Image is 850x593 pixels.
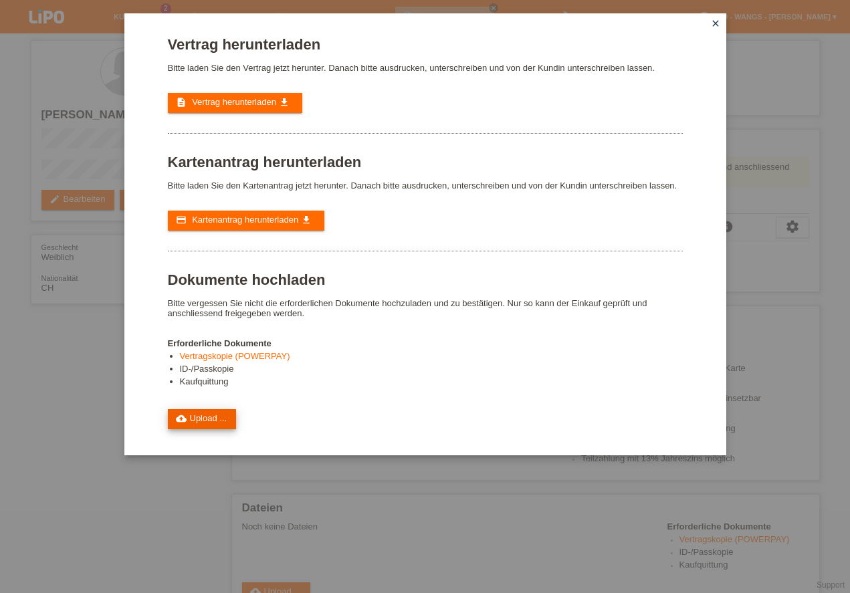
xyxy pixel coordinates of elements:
li: ID-/Passkopie [180,364,683,376]
span: Kartenantrag herunterladen [192,215,298,225]
a: cloud_uploadUpload ... [168,409,237,429]
p: Bitte vergessen Sie nicht die erforderlichen Dokumente hochzuladen und zu bestätigen. Nur so kann... [168,298,683,318]
p: Bitte laden Sie den Kartenantrag jetzt herunter. Danach bitte ausdrucken, unterschreiben und von ... [168,181,683,191]
a: description Vertrag herunterladen get_app [168,93,302,113]
a: Vertragskopie (POWERPAY) [180,351,290,361]
i: get_app [301,215,312,225]
h1: Dokumente hochladen [168,271,683,288]
i: description [176,97,187,108]
i: get_app [279,97,290,108]
i: cloud_upload [176,413,187,424]
h1: Vertrag herunterladen [168,36,683,53]
h1: Kartenantrag herunterladen [168,154,683,170]
span: Vertrag herunterladen [192,97,276,107]
i: credit_card [176,215,187,225]
a: credit_card Kartenantrag herunterladen get_app [168,211,324,231]
h4: Erforderliche Dokumente [168,338,683,348]
i: close [710,18,721,29]
li: Kaufquittung [180,376,683,389]
a: close [707,17,724,32]
p: Bitte laden Sie den Vertrag jetzt herunter. Danach bitte ausdrucken, unterschreiben und von der K... [168,63,683,73]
